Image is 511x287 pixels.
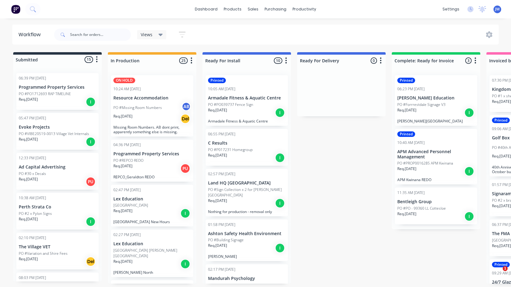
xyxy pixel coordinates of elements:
p: Req. [DATE] [397,211,416,217]
div: 10:38 AM [DATE] [19,195,46,201]
div: 06:55 PM [DATE]C ResultsPO #P017231 HomegroupReq.[DATE]I [206,129,288,166]
p: Req. [DATE] [208,107,227,113]
p: Req. [DATE] [113,259,132,264]
p: PO #PO1712693 RAP TIMELINE [19,91,71,97]
div: 05:47 PM [DATE] [19,115,46,121]
p: PO #Missing Room Numbers [113,105,162,111]
div: 01:58 PM [DATE] [208,222,235,227]
div: PU [180,164,190,173]
div: ON HOLD10:24 AM [DATE]Resource AccommodationPO #Missing Room NumbersABReq.[DATE]DelMissing Room N... [111,75,193,137]
p: Ad Capital Advertising [19,165,96,170]
p: Req. [DATE] [113,208,132,214]
p: PO #Variation and Shire Fees [19,251,68,256]
p: Lex Education [113,241,191,246]
div: products [221,5,245,14]
div: Printed06:23 PM [DATE][PERSON_NAME] EducationPO #Forrrestdale Signage V3Req.[DATE]I[PERSON_NAME][... [395,75,477,126]
p: [GEOGRAPHIC_DATA] [PERSON_NAME][GEOGRAPHIC_DATA] [113,248,191,259]
div: 02:47 PM [DATE] [113,187,141,193]
div: Printed [492,118,510,123]
div: Printed [397,78,415,83]
div: Printed10:05 AM [DATE]Armadale Fitness & Aquatic CentrePO #PO039737 Fence SignReq.[DATE]IArmadale... [206,75,288,126]
div: I [86,97,96,107]
p: APM Advanced Personnel Management [397,149,475,160]
div: I [275,108,285,118]
p: Armadale Fitness & Aquatic Centre [208,119,285,123]
p: Mandurah Psychology [208,276,285,281]
p: Req. [DATE] [19,256,38,262]
p: Req. [DATE] [208,153,227,158]
div: Printed [492,262,510,267]
div: 11:35 AM [DATE] [397,190,425,196]
p: Req. [DATE] [19,97,38,102]
div: 06:55 PM [DATE] [208,131,235,137]
div: Del [86,257,96,266]
div: 02:10 PM [DATE]The Village VETPO #Variation and Shire FeesReq.[DATE]Del [16,233,99,270]
span: Views [141,31,152,38]
div: ON HOLD [113,78,135,83]
div: Printed [397,131,415,137]
p: PO #Sign Collection x 2 for [PERSON_NAME][GEOGRAPHIC_DATA] [208,187,285,198]
div: 12:33 PM [DATE]Ad Capital AdvertisingPO #30 x DecalsReq.[DATE]PU [16,153,99,190]
p: Programmed Property Services [113,151,191,157]
div: I [464,108,474,118]
p: PO #PO039737 Fence Sign [208,102,253,107]
p: Req. [DATE] [113,163,132,169]
p: Evoke Projects [19,125,96,130]
p: Missing Room Numbers. AB dont print, apparently something else is missing. [113,125,191,134]
div: PU [86,177,96,187]
p: REPCO_Geraldton REDO [113,175,191,179]
p: APM Kwinana REDO [397,177,475,182]
p: Req. [DATE] [492,243,511,249]
div: 02:57 PM [DATE] [208,171,235,177]
div: 10:38 AM [DATE]Perth Strata CoPO #2 x Pylon SignsReq.[DATE]I [16,193,99,230]
div: 06:23 PM [DATE] [397,86,425,92]
div: I [180,259,190,269]
div: Printed [208,78,226,83]
p: Lex Education [113,196,191,202]
div: sales [245,5,261,14]
div: 02:27 PM [DATE]Lex Education[GEOGRAPHIC_DATA] [PERSON_NAME][GEOGRAPHIC_DATA]Req.[DATE]I[PERSON_NA... [111,230,193,277]
div: Del [180,114,190,124]
p: PO #PO - 99360 LL Cottesloe [397,206,446,211]
p: Req. [DATE] [397,107,416,113]
div: I [464,166,474,176]
div: 10:40 AM [DATE] [397,140,425,145]
p: Req. [DATE] [492,203,511,209]
p: Land HQ [GEOGRAPHIC_DATA] [208,180,285,186]
p: PO #VIBE20519-0013 Village Vet Internals [19,131,89,137]
p: [PERSON_NAME][GEOGRAPHIC_DATA] [397,119,475,123]
p: PO #REPCO REDO [113,158,143,163]
p: [PERSON_NAME] Education [397,95,475,101]
div: I [180,208,190,218]
div: 06:39 PM [DATE]Programmed Property ServicesPO #PO1712693 RAP TIMELINEReq.[DATE]I [16,73,99,110]
div: purchasing [261,5,289,14]
p: PO #P017231 Homegroup [208,147,253,153]
div: I [86,137,96,147]
div: 02:17 PM [DATE] [208,267,235,272]
p: The Village VET [19,244,96,250]
p: Nothing for production - removal only [208,209,285,214]
iframe: Intercom live chat [490,266,505,281]
div: 02:57 PM [DATE]Land HQ [GEOGRAPHIC_DATA]PO #Sign Collection x 2 for [PERSON_NAME][GEOGRAPHIC_DATA... [206,169,288,216]
p: PO #Building Signage [208,237,244,243]
div: 02:27 PM [DATE] [113,232,141,238]
p: PO #Forrrestdale Signage V3 [397,102,446,107]
div: AB [182,102,191,111]
p: Req. [DATE] [397,166,416,172]
div: 04:36 PM [DATE] [113,142,141,148]
div: 11:35 AM [DATE]Bentleigh GroupPO #PO - 99360 LL CottesloeReq.[DATE]I [395,188,477,224]
div: I [275,243,285,253]
div: 02:47 PM [DATE]Lex Education[GEOGRAPHIC_DATA]Req.[DATE]I[GEOGRAPHIC_DATA] New Hours [111,185,193,227]
p: Req. [DATE] [19,176,38,182]
span: JM [495,6,500,12]
p: Req. [DATE] [208,198,227,204]
p: PO #30 x Decals [19,171,46,176]
p: [PERSON_NAME] [208,254,285,259]
p: Req. [DATE] [19,216,38,222]
p: Bentleigh Group [397,199,475,204]
div: 10:24 AM [DATE] [113,86,141,92]
a: dashboard [192,5,221,14]
div: Workflow [18,31,44,38]
p: Perth Strata Co [19,204,96,210]
div: 02:10 PM [DATE] [19,235,46,241]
